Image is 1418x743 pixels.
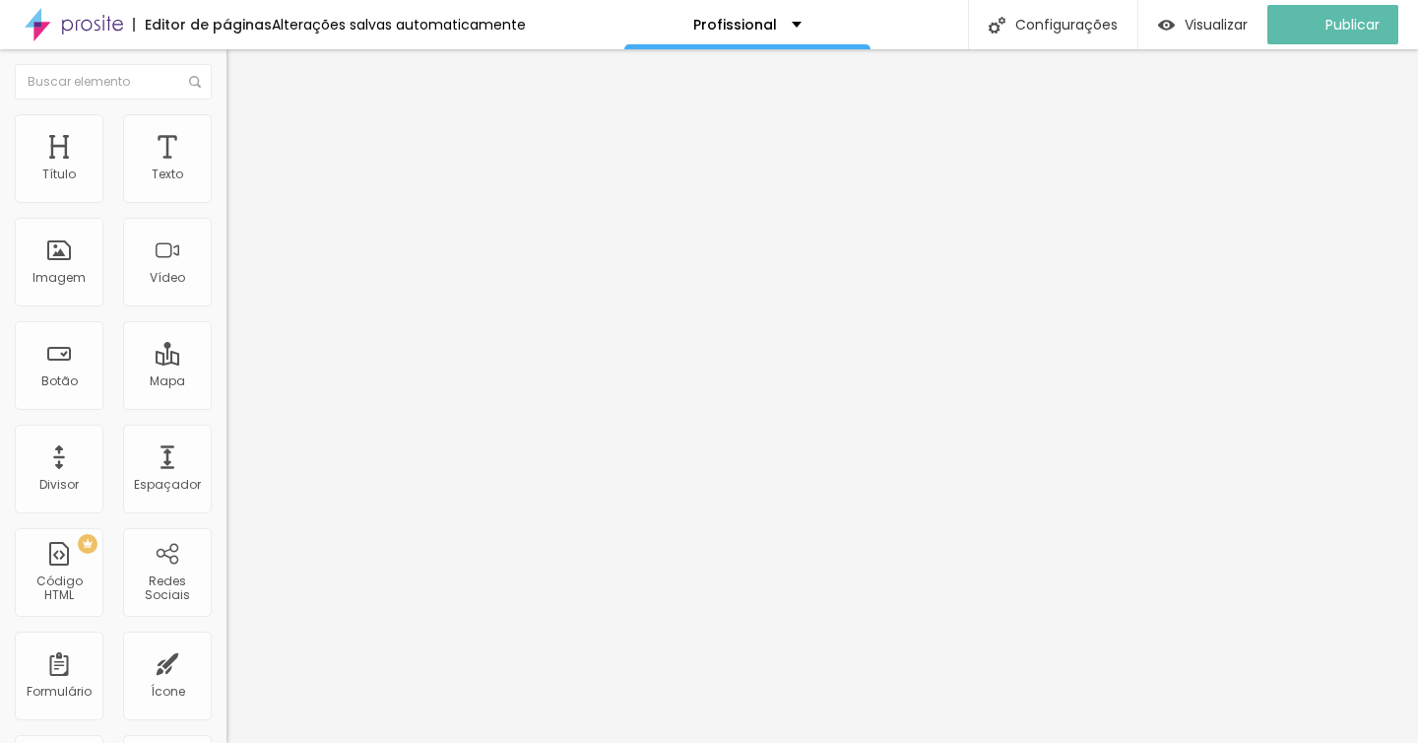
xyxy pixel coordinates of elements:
div: Imagem [32,271,86,285]
div: Editor de páginas [133,18,272,32]
p: Profissional [693,18,777,32]
button: Publicar [1267,5,1398,44]
div: Vídeo [150,271,185,285]
iframe: Editor [226,49,1418,743]
img: Icone [189,76,201,88]
div: Formulário [27,685,92,699]
img: Icone [989,17,1005,34]
div: Botão [41,374,78,388]
input: Buscar elemento [15,64,212,100]
div: Ícone [151,685,185,699]
span: Visualizar [1185,17,1248,33]
div: Redes Sociais [128,574,206,603]
button: Visualizar [1138,5,1267,44]
div: Texto [152,168,183,181]
div: Título [42,168,76,181]
span: Publicar [1325,17,1380,33]
img: view-1.svg [1158,17,1175,34]
div: Divisor [39,478,79,492]
div: Mapa [150,374,185,388]
div: Código HTML [20,574,97,603]
div: Alterações salvas automaticamente [272,18,526,32]
div: Espaçador [134,478,201,492]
